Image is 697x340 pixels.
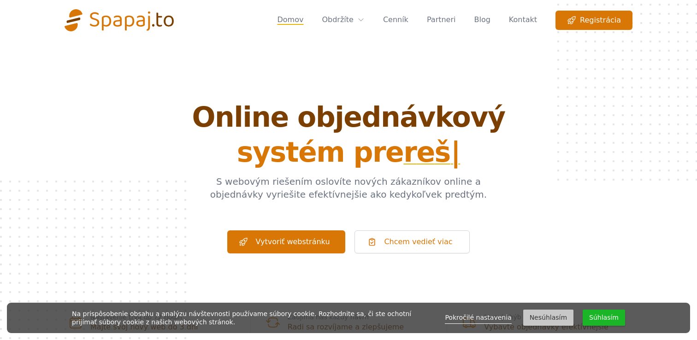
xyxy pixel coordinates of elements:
a: Obdržíte [322,14,364,25]
span: Online objednávkový [65,103,632,131]
button: Nesúhlasím [523,310,573,326]
p: S webovým riešením oslovíte nových zákazníkov online a objednávky vyriešite efektívnejšie ako ked... [194,175,503,201]
a: Vytvoriť webstránku [227,230,345,253]
a: Blog [474,11,490,30]
a: Registrácia [555,11,632,30]
span: r e š [403,136,450,168]
nav: Global [65,11,632,29]
a: Pokročilé nastavenia [445,312,511,324]
button: Súhlasím [583,310,625,326]
a: Cenník [383,11,408,30]
span: Registrácia [567,15,621,26]
a: Chcem vedieť viac [354,230,470,253]
span: systém pre [65,138,632,166]
a: Domov [277,11,303,30]
a: Kontakt [509,11,537,30]
div: Na prispôsobenie obsahu a analýzu návštevnosti používame súbory cookie. Rozhodnite sa, či ste och... [72,310,424,326]
a: Partneri [427,11,456,30]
